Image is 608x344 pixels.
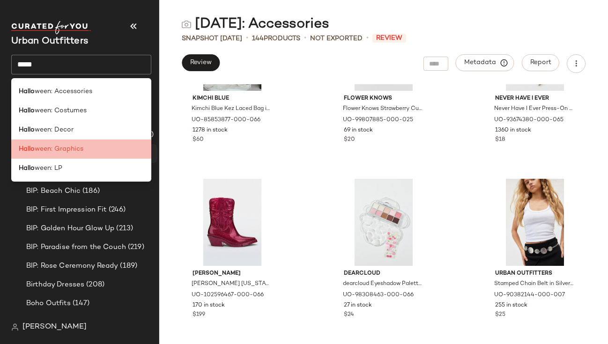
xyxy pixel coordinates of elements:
span: UO-93674380-000-065 [494,116,564,124]
span: UO-85853877-000-066 [192,116,260,124]
span: (219) [126,242,144,253]
span: (147) [71,298,90,309]
span: Flower Knows [344,95,423,103]
span: Athleisure [26,111,61,122]
div: Products [252,34,300,44]
span: $24 [344,311,354,319]
span: Review [190,59,212,66]
span: BIP: Adventure Ready [26,167,99,178]
span: dearcloud [344,270,423,278]
span: Curations [32,92,66,103]
span: 69 in stock [344,126,373,135]
span: BIP: Beach Chic [26,186,81,197]
img: 90382144_007_b [488,179,582,266]
span: (175) [135,130,154,140]
span: Flower Knows Strawberry Cupid Cake Lip Cream at Urban Outfitters [343,105,423,113]
span: 27 in stock [344,301,372,310]
span: Snapshot [DATE] [182,34,242,44]
span: Report [530,59,551,66]
span: $20 [344,136,355,144]
span: (208) [84,279,104,290]
span: Beauty: SPF + Sun Shop [26,148,109,159]
span: • [246,33,248,44]
span: 255 in stock [495,301,527,310]
span: (186) [81,186,100,197]
span: [PERSON_NAME] [US_STATE] Jelly Cowboy Boot in Glitter Pink, Women's at Urban Outfitters [192,280,271,288]
span: Review [372,34,406,43]
span: BTS Curated Dorm Shops: Feminine [26,317,135,328]
span: $25 [495,311,505,319]
span: Kimchi Blue Kez Laced Bag in Pink, Women's at Urban Outfitters [192,105,271,113]
span: BIP: First Impression Fit [26,205,107,215]
span: 144 [252,35,264,42]
button: Metadata [456,54,514,71]
div: [DATE]: Accessories [182,15,329,34]
span: UO-99807885-000-025 [343,116,413,124]
span: Kimchi Blue [193,95,272,103]
span: [PERSON_NAME] [193,270,272,278]
span: Bachelor in [GEOGRAPHIC_DATA]: LP [26,130,135,140]
img: svg%3e [11,323,19,331]
span: Never Have I Ever Press-On Nail Set in Painted at Urban Outfitters [494,105,574,113]
span: $199 [193,311,205,319]
span: BIP: Golden Hour Glow Up [26,223,114,234]
span: (213) [114,223,133,234]
span: $60 [193,136,204,144]
img: cfy_white_logo.C9jOOHJF.svg [11,21,91,34]
span: UO-98308463-000-066 [343,291,414,300]
img: svg%3e [182,20,191,29]
span: Stamped Chain Belt in Silver, Women's at Urban Outfitters [494,280,574,288]
span: 1360 in stock [495,126,531,135]
span: BIP: Paradise from the Couch [26,242,126,253]
span: Metadata [464,59,506,67]
span: (177) [61,111,80,122]
span: [PERSON_NAME] [22,322,87,333]
span: • [366,33,369,44]
span: Current Company Name [11,37,88,46]
span: Birthday Dresses [26,279,84,290]
span: • [304,33,306,44]
span: Not Exported [310,34,363,44]
span: (267) [135,317,154,328]
span: (189) [118,261,137,271]
span: dearcloud Eyeshadow Palette & Sticker Set in Strawberry Garden at Urban Outfitters [343,280,423,288]
span: 170 in stock [193,301,225,310]
span: (189) [99,167,119,178]
span: 1278 in stock [193,126,228,135]
img: 98308463_066_b [336,179,431,266]
span: BIP: Rose Ceremony Ready [26,261,118,271]
span: UO-102596467-000-066 [192,291,264,300]
span: (246) [107,205,126,215]
span: Never Have I Ever [495,95,575,103]
img: 102596467_066_m [185,179,280,266]
span: Urban Outfitters [495,270,575,278]
button: Review [182,54,220,71]
span: (72) [109,148,124,159]
span: Boho Outfits [26,298,71,309]
button: Report [522,54,559,71]
span: $18 [495,136,505,144]
span: UO-90382144-000-007 [494,291,565,300]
